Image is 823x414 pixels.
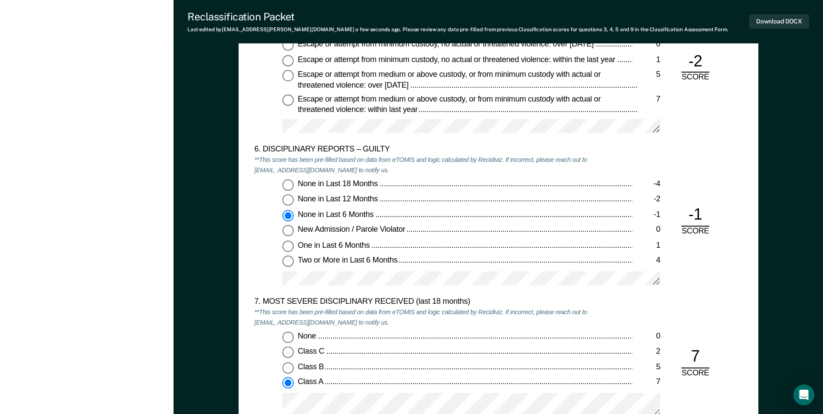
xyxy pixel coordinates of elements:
[298,95,600,114] span: Escape or attempt from medium or above custody, or from minimum custody with actual or threatened...
[632,378,660,388] div: 7
[282,241,294,252] input: One in Last 6 Months1
[282,362,294,374] input: Class B5
[632,256,660,266] div: 4
[674,368,716,379] div: SCORE
[632,362,660,373] div: 5
[254,145,632,155] div: 6. DISCIPLINARY REPORTS – GUILTY
[298,347,326,356] span: Class C
[632,332,660,342] div: 0
[298,241,371,250] span: One in Last 6 Months
[355,26,400,33] span: a few seconds ago
[282,70,294,82] input: Escape or attempt from medium or above custody, or from minimum custody with actual or threatened...
[632,55,660,65] div: 1
[298,225,407,234] span: New Admission / Parole Violator
[282,55,294,66] input: Escape or attempt from minimum custody, no actual or threatened violence: within the last year1
[681,52,709,73] div: -2
[298,332,318,341] span: None
[632,210,660,220] div: -1
[638,95,660,105] div: 7
[632,241,660,251] div: 1
[632,39,660,50] div: 0
[681,347,709,368] div: 7
[674,73,716,83] div: SCORE
[282,39,294,51] input: Escape or attempt from minimum custody, no actual or threatened violence: over [DATE]0
[254,156,587,174] em: **This score has been pre-filled based on data from eTOMIS and logic calculated by Recidiviz. If ...
[632,180,660,190] div: -4
[637,70,660,81] div: 5
[298,256,399,265] span: Two or More in Last 6 Months
[793,384,814,405] div: Open Intercom Messenger
[298,70,600,89] span: Escape or attempt from medium or above custody, or from minimum custody with actual or threatened...
[282,180,294,191] input: None in Last 18 Months-4
[674,227,716,237] div: SCORE
[282,256,294,267] input: Two or More in Last 6 Months4
[298,362,325,371] span: Class B
[632,225,660,236] div: 0
[282,210,294,221] input: None in Last 6 Months-1
[282,95,294,106] input: Escape or attempt from medium or above custody, or from minimum custody with actual or threatened...
[298,55,617,63] span: Escape or attempt from minimum custody, no actual or threatened violence: within the last year
[681,205,709,227] div: -1
[632,195,660,205] div: -2
[632,347,660,358] div: 2
[254,297,632,308] div: 7. MOST SEVERE DISCIPLINARY RECEIVED (last 18 months)
[749,14,809,29] button: Download DOCX
[298,378,325,386] span: Class A
[298,210,375,219] span: None in Last 6 Months
[282,332,294,343] input: None0
[298,180,379,188] span: None in Last 18 Months
[298,195,379,204] span: None in Last 12 Months
[282,347,294,358] input: Class C2
[298,39,595,48] span: Escape or attempt from minimum custody, no actual or threatened violence: over [DATE]
[282,195,294,206] input: None in Last 12 Months-2
[254,308,587,326] em: **This score has been pre-filled based on data from eTOMIS and logic calculated by Recidiviz. If ...
[187,10,728,23] div: Reclassification Packet
[282,378,294,389] input: Class A7
[282,225,294,237] input: New Admission / Parole Violator0
[187,26,728,33] div: Last edited by [EMAIL_ADDRESS][PERSON_NAME][DOMAIN_NAME] . Please review any data pre-filled from...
